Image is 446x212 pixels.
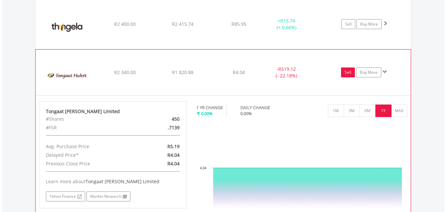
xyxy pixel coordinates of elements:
[341,67,355,77] a: Sell
[360,105,376,117] button: 6M
[233,69,245,75] span: R4.04
[280,18,295,24] span: R15.74
[167,143,180,149] span: R5.19
[200,166,207,170] text: 4.04
[86,178,159,185] span: Tongaat [PERSON_NAME] Limited
[167,160,180,167] span: R4.04
[391,105,407,117] button: MAX
[278,66,296,72] span: R519.12
[41,142,137,151] div: Avg. Purchase Price
[262,18,312,31] div: + (+ 0.66%)
[137,123,185,132] div: .7139
[201,110,213,116] span: 0.00%
[172,69,193,75] span: R1 820.88
[46,108,180,115] div: Tongaat [PERSON_NAME] Limited
[261,66,311,79] div: - (- 22.18%)
[356,67,381,77] a: Buy More
[231,21,246,27] span: R85.95
[86,191,130,201] a: Market Research
[167,152,180,158] span: R4.04
[196,105,223,111] div: 1 YR CHANGE
[375,105,392,117] button: 1Y
[114,21,136,27] span: R2 400.00
[137,115,185,123] div: 450
[41,159,137,168] div: Previous Close Price
[328,105,344,117] button: 1M
[240,110,252,116] span: 0.00%
[41,151,137,159] div: Delayed Price*
[39,7,95,47] img: EQU.ZA.TGA.png
[357,19,382,29] a: Buy More
[39,58,96,94] img: EQU.ZA.TON.png
[114,69,136,75] span: R2 340.00
[341,19,355,29] a: Sell
[172,21,193,27] span: R2 415.74
[46,191,85,201] a: Yahoo Finance
[344,105,360,117] button: 3M
[41,123,137,132] div: #FSR
[41,115,137,123] div: #Shares
[46,178,180,185] div: Learn more about
[240,105,293,111] div: DAILY CHANGE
